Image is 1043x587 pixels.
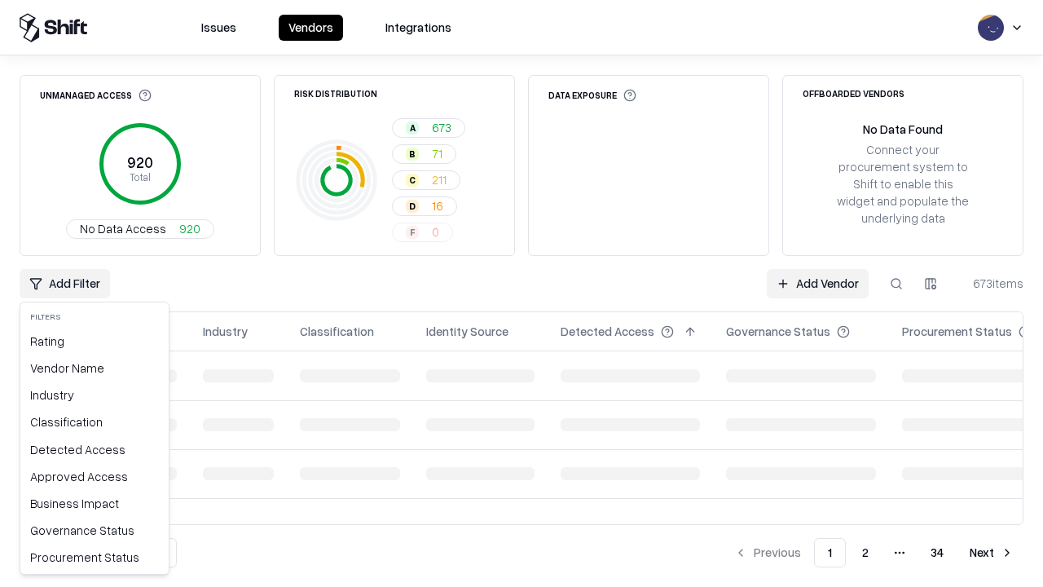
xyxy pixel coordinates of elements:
[24,436,165,463] div: Detected Access
[24,490,165,517] div: Business Impact
[24,517,165,544] div: Governance Status
[24,328,165,355] div: Rating
[24,306,165,328] div: Filters
[20,302,169,575] div: Add Filter
[24,382,165,408] div: Industry
[24,408,165,435] div: Classification
[24,544,165,571] div: Procurement Status
[24,463,165,490] div: Approved Access
[24,355,165,382] div: Vendor Name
